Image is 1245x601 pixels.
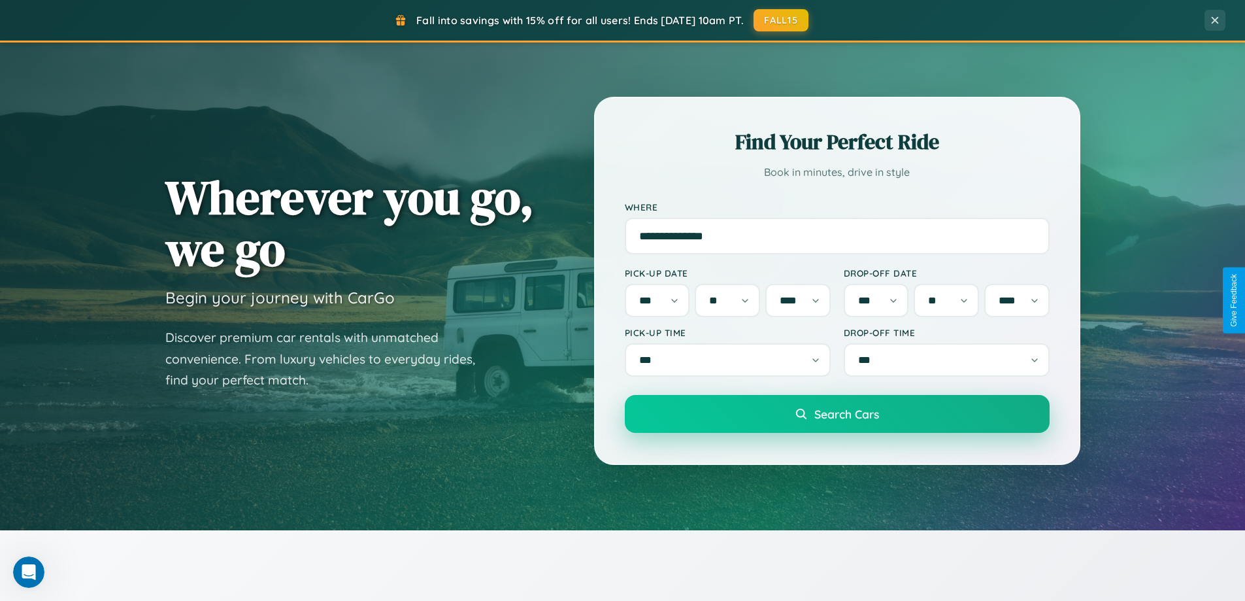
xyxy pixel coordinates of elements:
label: Drop-off Date [844,267,1050,279]
button: FALL15 [754,9,808,31]
div: Give Feedback [1229,274,1238,327]
label: Where [625,201,1050,213]
button: Search Cars [625,395,1050,433]
p: Book in minutes, drive in style [625,163,1050,182]
span: Search Cars [814,407,879,421]
span: Fall into savings with 15% off for all users! Ends [DATE] 10am PT. [416,14,744,27]
h1: Wherever you go, we go [165,171,534,275]
label: Pick-up Date [625,267,831,279]
h3: Begin your journey with CarGo [165,288,395,307]
h2: Find Your Perfect Ride [625,128,1050,156]
p: Discover premium car rentals with unmatched convenience. From luxury vehicles to everyday rides, ... [165,327,492,391]
iframe: Intercom live chat [13,557,44,588]
label: Pick-up Time [625,327,831,338]
label: Drop-off Time [844,327,1050,338]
